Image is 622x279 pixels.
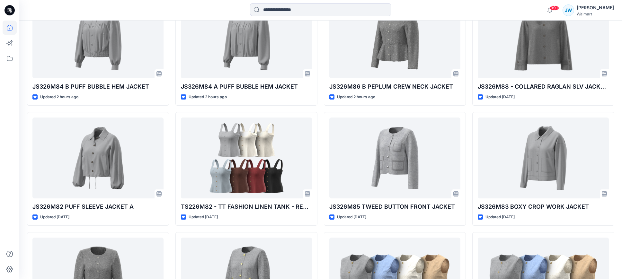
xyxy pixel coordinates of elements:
[32,82,164,91] p: JS326M84 B PUFF BUBBLE HEM JACKET
[485,214,515,221] p: Updated [DATE]
[40,214,69,221] p: Updated [DATE]
[181,118,312,198] a: TS226M82 - TT FASHION LINEN TANK - REDESIGN - NO ELASTIC
[485,94,515,100] p: Updated [DATE]
[181,82,312,91] p: JS326M84 A PUFF BUBBLE HEM JACKET
[32,118,164,198] a: JS326M82 PUFF SLEEVE JACKET A
[181,202,312,211] p: TS226M82 - TT FASHION LINEN TANK - REDESIGN - NO ELASTIC
[577,4,614,12] div: [PERSON_NAME]
[329,118,460,198] a: JS326M85 TWEED BUTTON FRONT JACKET
[40,94,78,100] p: Updated 2 hours ago
[329,82,460,91] p: JS326M86 B PEPLUM CREW NECK JACKET
[478,202,609,211] p: JS326M83 BOXY CROP WORK JACKET
[577,12,614,16] div: Walmart
[32,202,164,211] p: JS326M82 PUFF SLEEVE JACKET A
[478,118,609,198] a: JS326M83 BOXY CROP WORK JACKET
[329,202,460,211] p: JS326M85 TWEED BUTTON FRONT JACKET
[337,94,375,100] p: Updated 2 hours ago
[337,214,366,221] p: Updated [DATE]
[189,94,227,100] p: Updated 2 hours ago
[478,82,609,91] p: JS326M88 - COLLARED RAGLAN SLV JACKET V3
[549,5,559,11] span: 99+
[563,4,574,16] div: JW
[189,214,218,221] p: Updated [DATE]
